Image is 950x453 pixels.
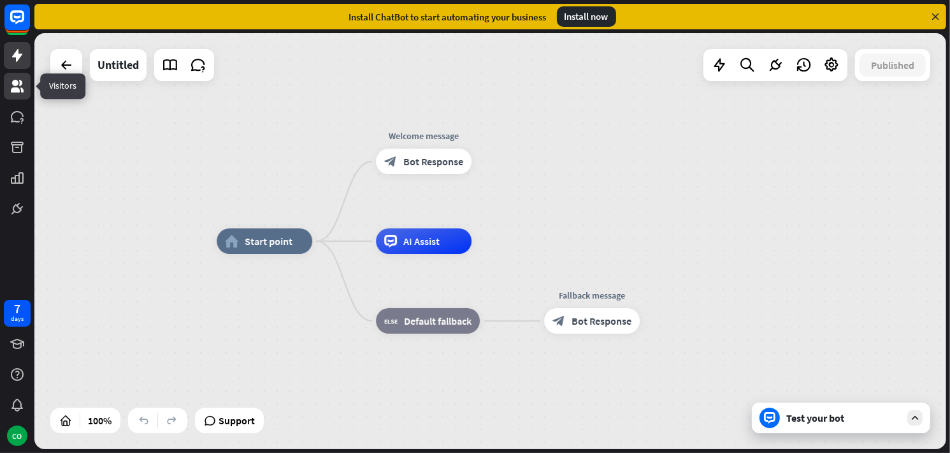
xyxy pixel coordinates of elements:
div: 7 [14,303,20,315]
i: block_bot_response [552,315,565,327]
span: Start point [245,235,292,248]
div: Test your bot [786,412,901,424]
div: Fallback message [535,289,649,302]
span: Support [219,410,255,431]
span: Bot Response [572,315,631,327]
div: 100% [84,410,115,431]
div: Install now [557,6,616,27]
div: Install ChatBot to start automating your business [349,11,547,23]
i: block_bot_response [384,155,397,168]
span: AI Assist [403,235,440,248]
i: block_fallback [384,315,398,327]
i: home_2 [225,235,238,248]
div: days [11,315,24,323]
button: Open LiveChat chat widget [10,5,48,43]
div: CO [7,426,27,446]
div: Welcome message [366,130,481,142]
a: 7 days [4,300,31,327]
span: Bot Response [403,155,463,168]
button: Published [860,54,926,77]
div: Untitled [97,49,139,81]
span: Default fallback [404,315,471,327]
